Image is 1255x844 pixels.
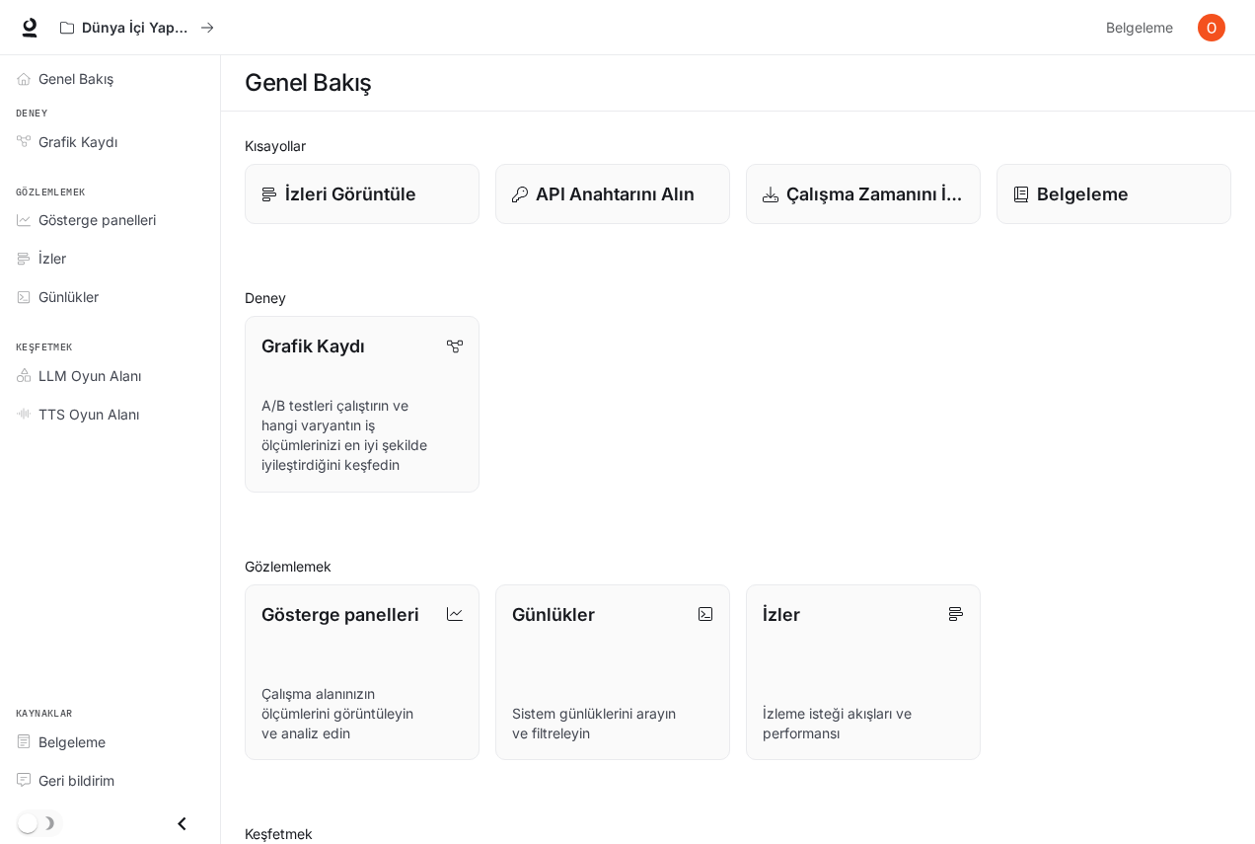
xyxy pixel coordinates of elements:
[8,725,212,759] a: Belgeleme
[495,164,730,224] button: API Anahtarını Alın
[1192,8,1231,47] button: Kullanıcı avatarı
[16,107,47,119] font: Deney
[8,202,212,237] a: Gösterge panelleri
[245,584,480,761] a: Gösterge panelleriÇalışma alanınızın ölçümlerini görüntüleyin ve analiz edin
[51,8,223,47] button: Tüm çalışma alanları
[512,705,676,741] font: Sistem günlüklerini arayın ve filtreleyin
[245,68,372,97] font: Genel Bakış
[786,184,980,204] font: Çalışma Zamanını İndir
[8,124,212,159] a: Grafik Kaydı
[746,584,981,761] a: İzlerİzleme isteği akışları ve performansı
[1198,14,1225,41] img: Kullanıcı avatarı
[38,406,139,422] font: TTS Oyun Alanı
[245,825,313,842] font: Keşfetmek
[18,811,37,833] span: Karanlık mod geçişi
[245,137,306,154] font: Kısayollar
[261,685,413,741] font: Çalışma alanınızın ölçümlerini görüntüleyin ve analiz edin
[1106,19,1173,36] font: Belgeleme
[245,558,332,575] font: Gözlemlemek
[38,70,113,87] font: Genel Bakış
[38,250,66,267] font: İzler
[245,164,480,224] a: İzleri Görüntüle
[38,733,106,750] font: Belgeleme
[997,164,1231,224] a: Belgeleme
[16,341,73,353] font: Keşfetmek
[16,707,73,720] font: Kaynaklar
[38,772,114,789] font: Geri bildirim
[38,367,141,384] font: LLM Oyun Alanı
[38,211,156,228] font: Gösterge panelleri
[38,288,99,305] font: Günlükler
[8,241,212,275] a: İzler
[261,604,419,625] font: Gösterge panelleri
[536,184,695,204] font: API Anahtarını Alın
[8,358,212,393] a: LLM Oyun Alanı
[512,604,595,625] font: Günlükler
[8,763,212,798] a: Geri bildirim
[38,133,117,150] font: Grafik Kaydı
[1098,8,1184,47] a: Belgeleme
[8,61,212,96] a: Genel Bakış
[285,184,416,204] font: İzleri Görüntüle
[82,19,292,36] font: Dünya İçi Yapay Zeka Demoları
[261,397,427,473] font: A/B testleri çalıştırın ve hangi varyantın iş ölçümlerinizi en iyi şekilde iyileştirdiğini keşfedin
[160,804,204,844] button: Çekmeceyi kapat
[763,604,800,625] font: İzler
[245,289,286,306] font: Deney
[261,336,365,356] font: Grafik Kaydı
[16,186,85,198] font: Gözlemlemek
[8,279,212,314] a: Günlükler
[746,164,981,224] a: Çalışma Zamanını İndir
[245,316,480,493] a: Grafik KaydıA/B testleri çalıştırın ve hangi varyantın iş ölçümlerinizi en iyi şekilde iyileştird...
[763,705,912,741] font: İzleme isteği akışları ve performansı
[8,397,212,431] a: TTS Oyun Alanı
[1037,184,1129,204] font: Belgeleme
[495,584,730,761] a: GünlüklerSistem günlüklerini arayın ve filtreleyin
